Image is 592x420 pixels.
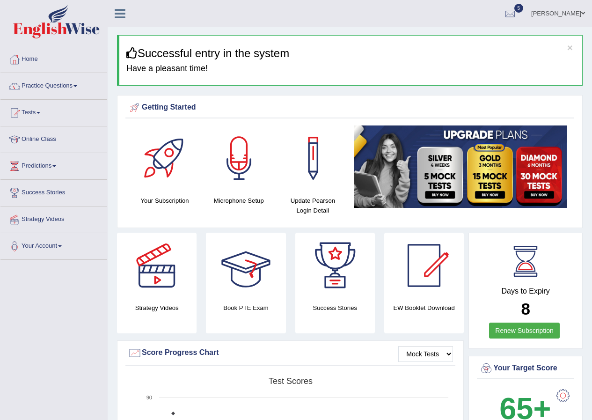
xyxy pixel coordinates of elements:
a: Strategy Videos [0,206,107,230]
b: 8 [521,300,530,318]
text: 90 [146,395,152,400]
div: Getting Started [128,101,572,115]
img: small5.jpg [354,125,567,208]
a: Success Stories [0,180,107,203]
h4: Success Stories [295,303,375,313]
h4: Strategy Videos [117,303,197,313]
a: Renew Subscription [489,323,560,339]
h4: EW Booklet Download [384,303,464,313]
a: Your Account [0,233,107,257]
button: × [567,43,573,52]
a: Online Class [0,126,107,150]
a: Tests [0,100,107,123]
a: Practice Questions [0,73,107,96]
h4: Microphone Setup [206,196,271,206]
h4: Update Pearson Login Detail [280,196,345,215]
h4: Book PTE Exam [206,303,285,313]
h4: Your Subscription [132,196,197,206]
a: Home [0,46,107,70]
span: 5 [514,4,524,13]
tspan: Test scores [269,376,313,386]
h4: Have a pleasant time! [126,64,575,74]
a: Predictions [0,153,107,177]
div: Score Progress Chart [128,346,453,360]
div: Your Target Score [479,361,572,376]
h3: Successful entry in the system [126,47,575,59]
h4: Days to Expiry [479,287,572,295]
